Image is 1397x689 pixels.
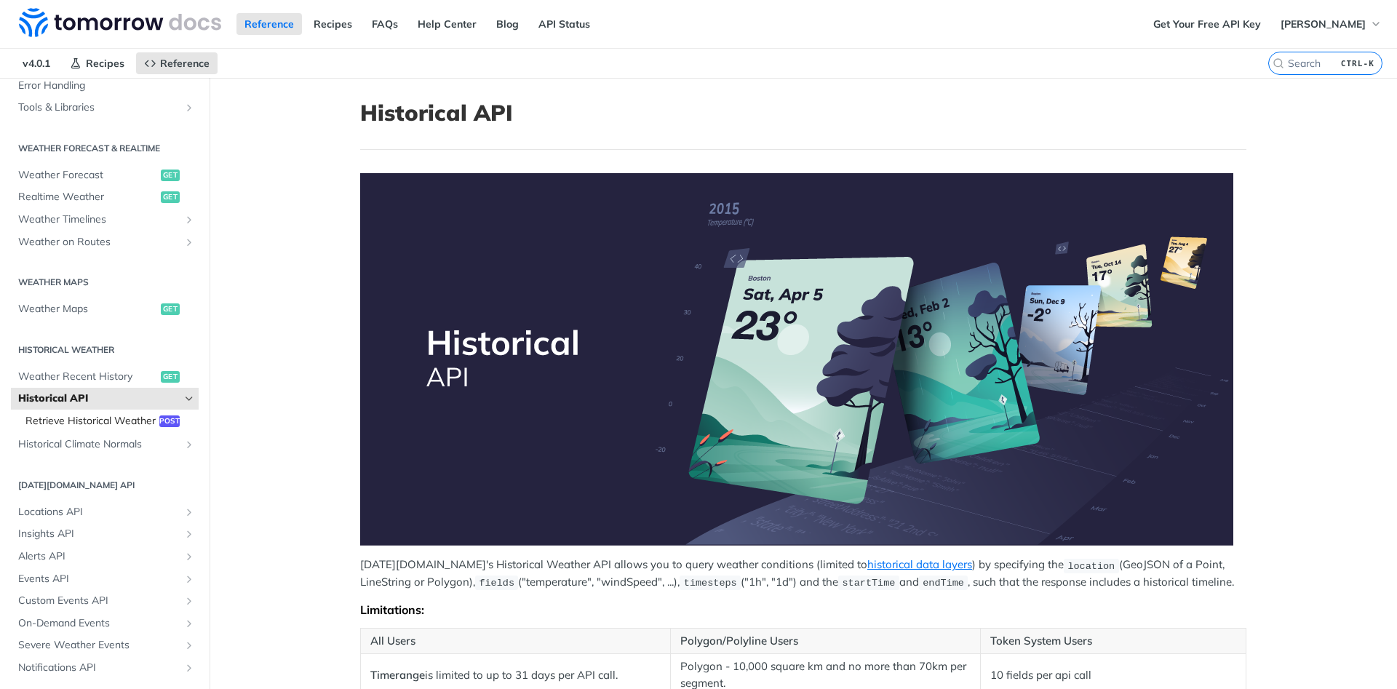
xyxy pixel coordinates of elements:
a: Tools & LibrariesShow subpages for Tools & Libraries [11,97,199,119]
p: [DATE][DOMAIN_NAME]'s Historical Weather API allows you to query weather conditions (limited to )... [360,557,1246,591]
button: Show subpages for Locations API [183,506,195,518]
img: Tomorrow.io Weather API Docs [19,8,221,37]
span: fields [479,578,514,589]
button: Show subpages for Historical Climate Normals [183,439,195,450]
span: Weather Timelines [18,212,180,227]
a: historical data layers [867,557,972,571]
span: Alerts API [18,549,180,564]
button: Show subpages for Alerts API [183,551,195,562]
a: Locations APIShow subpages for Locations API [11,501,199,523]
th: Polygon/Polyline Users [670,628,980,654]
a: Recipes [62,52,132,74]
span: Weather Forecast [18,168,157,183]
span: endTime [923,578,964,589]
span: get [161,303,180,315]
a: FAQs [364,13,406,35]
button: Show subpages for Notifications API [183,662,195,674]
a: Weather Recent Historyget [11,366,199,388]
a: Error Handling [11,75,199,97]
span: get [161,371,180,383]
a: Reference [136,52,218,74]
strong: Timerange [370,668,425,682]
span: Expand image [360,173,1246,546]
a: Retrieve Historical Weatherpost [18,410,199,432]
button: Show subpages for Events API [183,573,195,585]
span: Tools & Libraries [18,100,180,115]
a: Reference [236,13,302,35]
h1: Historical API [360,100,1246,126]
button: Show subpages for Weather on Routes [183,236,195,248]
span: Weather Maps [18,302,157,316]
span: Recipes [86,57,124,70]
span: Error Handling [18,79,195,93]
span: Weather Recent History [18,370,157,384]
span: post [159,415,180,427]
span: startTime [842,578,895,589]
span: Events API [18,572,180,586]
a: Weather TimelinesShow subpages for Weather Timelines [11,209,199,231]
span: get [161,170,180,181]
a: Severe Weather EventsShow subpages for Severe Weather Events [11,634,199,656]
a: Events APIShow subpages for Events API [11,568,199,590]
h2: Weather Forecast & realtime [11,142,199,155]
a: Custom Events APIShow subpages for Custom Events API [11,590,199,612]
a: On-Demand EventsShow subpages for On-Demand Events [11,613,199,634]
span: [PERSON_NAME] [1281,17,1366,31]
span: v4.0.1 [15,52,58,74]
span: Locations API [18,505,180,519]
a: Recipes [306,13,360,35]
a: Help Center [410,13,485,35]
a: Weather Forecastget [11,164,199,186]
button: Show subpages for Custom Events API [183,595,195,607]
button: Show subpages for On-Demand Events [183,618,195,629]
button: Show subpages for Weather Timelines [183,214,195,226]
span: Retrieve Historical Weather [25,414,156,429]
span: Insights API [18,527,180,541]
svg: Search [1273,57,1284,69]
span: Weather on Routes [18,235,180,250]
button: Show subpages for Insights API [183,528,195,540]
a: Historical APIHide subpages for Historical API [11,388,199,410]
span: timesteps [684,578,737,589]
span: Historical API [18,391,180,406]
a: Weather Mapsget [11,298,199,320]
span: Reference [160,57,210,70]
span: Severe Weather Events [18,638,180,653]
div: Limitations: [360,602,1246,617]
span: Notifications API [18,661,180,675]
button: Show subpages for Severe Weather Events [183,640,195,651]
button: Show subpages for Tools & Libraries [183,102,195,113]
a: Historical Climate NormalsShow subpages for Historical Climate Normals [11,434,199,455]
span: Historical Climate Normals [18,437,180,452]
span: Custom Events API [18,594,180,608]
span: get [161,191,180,203]
h2: Weather Maps [11,276,199,289]
kbd: CTRL-K [1337,56,1378,71]
th: Token System Users [980,628,1246,654]
a: Insights APIShow subpages for Insights API [11,523,199,545]
a: Blog [488,13,527,35]
a: Alerts APIShow subpages for Alerts API [11,546,199,567]
button: Hide subpages for Historical API [183,393,195,405]
a: Notifications APIShow subpages for Notifications API [11,657,199,679]
a: API Status [530,13,598,35]
span: location [1067,560,1115,571]
span: On-Demand Events [18,616,180,631]
a: Realtime Weatherget [11,186,199,208]
h2: [DATE][DOMAIN_NAME] API [11,479,199,492]
a: Weather on RoutesShow subpages for Weather on Routes [11,231,199,253]
span: Realtime Weather [18,190,157,204]
img: Historical-API.png [360,173,1233,546]
th: All Users [361,628,671,654]
button: [PERSON_NAME] [1273,13,1390,35]
a: Get Your Free API Key [1145,13,1269,35]
h2: Historical Weather [11,343,199,357]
